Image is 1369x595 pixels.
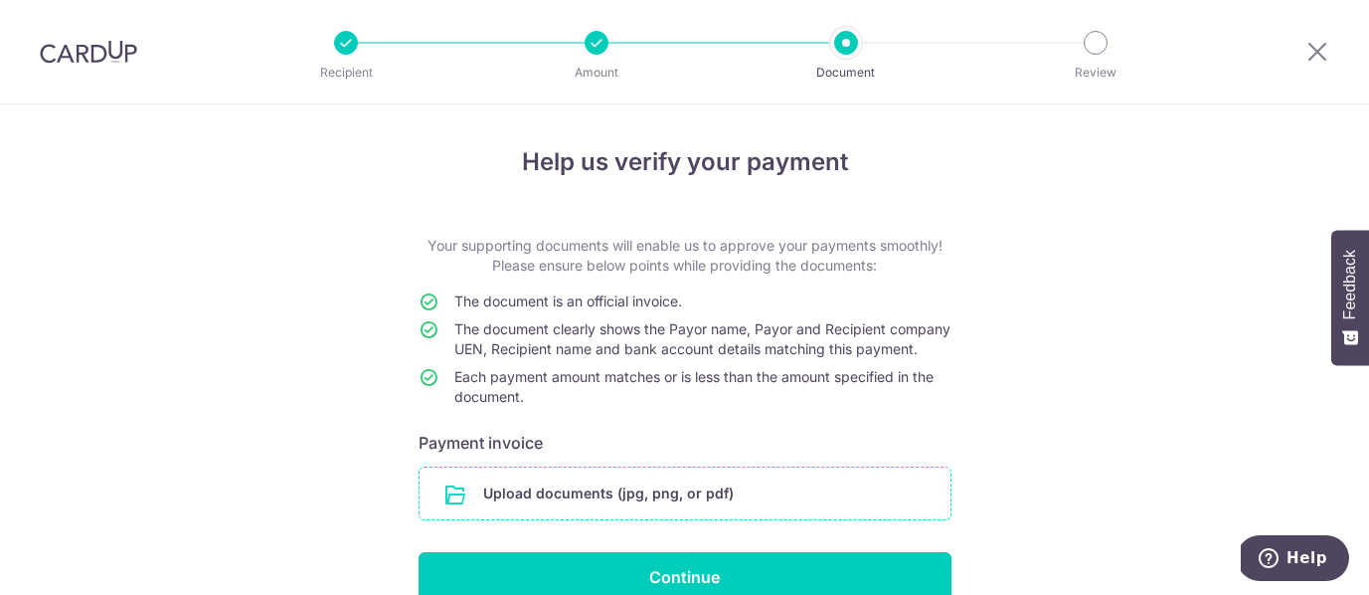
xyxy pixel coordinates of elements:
span: Each payment amount matches or is less than the amount specified in the document. [454,368,934,405]
div: Upload documents (jpg, png, or pdf) [419,467,951,520]
span: The document is an official invoice. [454,293,682,309]
span: Feedback [1341,250,1359,319]
iframe: Opens a widget where you can find more information [1241,535,1349,585]
button: Feedback - Show survey [1331,230,1369,365]
p: Review [1022,63,1169,83]
p: Your supporting documents will enable us to approve your payments smoothly! Please ensure below p... [419,236,951,276]
p: Recipient [272,63,420,83]
p: Document [772,63,920,83]
p: Amount [523,63,670,83]
img: CardUp [40,40,137,64]
h4: Help us verify your payment [419,144,951,180]
span: The document clearly shows the Payor name, Payor and Recipient company UEN, Recipient name and ba... [454,320,950,357]
h6: Payment invoice [419,431,951,455]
